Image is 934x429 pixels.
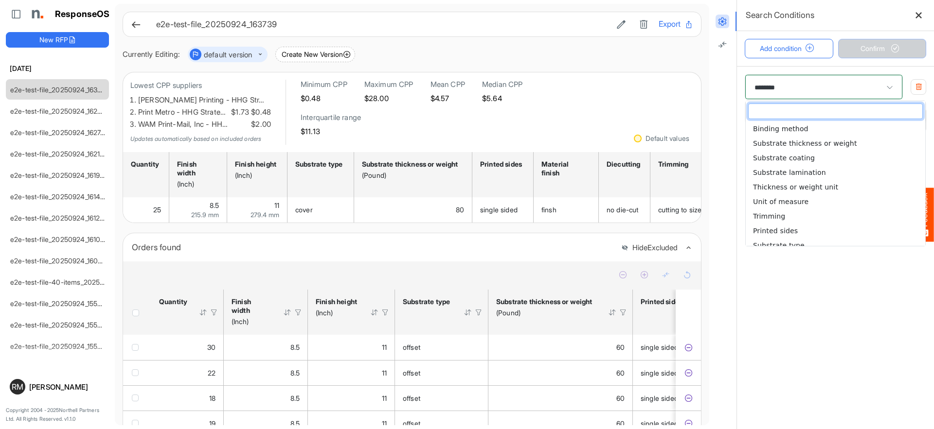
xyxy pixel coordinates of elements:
span: 60 [616,394,625,402]
span: Substrate coating [753,154,815,162]
td: 11 is template cell Column Header httpsnorthellcomontologiesmapping-rulesmeasurementhasfinishsize... [227,197,287,223]
h6: Maximum CPP [364,80,413,89]
h1: ResponseOS [55,9,110,19]
span: Substrate lamination [753,169,826,176]
span: 279.4 mm [251,211,279,219]
span: 25 [153,206,161,214]
a: e2e-test-file_20250924_161429 [10,192,108,201]
div: Filter Icon [381,308,390,317]
li: [PERSON_NAME] Printing - HHG Str… [138,94,271,106]
span: single sided [641,369,678,377]
img: Northell [27,4,46,24]
td: 30 is template cell Column Header httpsnorthellcomontologiesmapping-rulesorderhasquantity [151,335,224,360]
a: e2e-test-file-40-items_20250924_160529 [10,278,142,286]
td: fd72eccd-54f9-452b-aa94-9208921166d1 is template cell Column Header [676,360,703,385]
div: Finish height [235,160,276,169]
span: 8.5 [210,201,219,209]
div: Finish height [316,297,358,306]
span: no die-cut [607,206,639,214]
a: e2e-test-file_20250924_163739 [10,86,109,94]
h6: Mean CPP [431,80,465,89]
span: 11 [382,369,387,377]
a: e2e-test-file_20250924_155648 [10,342,110,350]
span: 8.5 [290,419,300,428]
span: Thickness or weight unit [753,183,838,191]
div: Filter Icon [619,308,628,317]
h6: Interquartile range [301,113,361,122]
h5: $0.48 [301,94,347,103]
td: cutting to size is template cell Column Header httpsnorthellcomontologiesmapping-rulesmanufacturi... [650,197,715,223]
span: 8.5 [290,343,300,351]
td: 60 is template cell Column Header httpsnorthellcomontologiesmapping-rulesmaterialhasmaterialthick... [488,360,633,385]
div: (Pound) [496,309,595,317]
a: e2e-test-file_20250924_162904 [10,107,110,115]
td: 60 is template cell Column Header httpsnorthellcomontologiesmapping-rulesmaterialhasmaterialthick... [488,385,633,411]
span: 8.5 [290,369,300,377]
div: Substrate type [295,160,343,169]
div: (Inch) [235,171,276,180]
a: e2e-test-file_20250924_161029 [10,235,108,243]
td: checkbox [123,385,151,411]
span: 18 [209,394,216,402]
span: 30 [207,343,216,351]
td: 18 is template cell Column Header httpsnorthellcomontologiesmapping-rulesorderhasquantity [151,385,224,411]
h6: [DATE] [6,63,109,74]
td: finsh is template cell Column Header httpsnorthellcomontologiesmapping-rulesmanufacturinghassubst... [534,197,599,223]
td: 8.5 is template cell Column Header httpsnorthellcomontologiesmapping-rulesmeasurementhasfinishsiz... [224,385,308,411]
span: single sided [641,419,678,428]
td: 8.5 is template cell Column Header httpsnorthellcomontologiesmapping-rulesmeasurementhasfinishsiz... [224,360,308,385]
p: Copyright 2004 - 2025 Northell Partners Ltd. All Rights Reserved. v 1.1.0 [6,406,109,423]
span: Printed sides [753,227,798,235]
td: single sided is template cell Column Header httpsnorthellcomontologiesmapping-rulesmanufacturingh... [472,197,534,223]
button: Export [659,18,693,31]
div: Printed sides [641,297,683,306]
button: Exclude [683,394,693,403]
span: 11 [274,201,279,209]
h6: Search Conditions [746,8,814,22]
span: cutting to size [658,206,701,214]
span: finsh [541,206,557,214]
div: Diecutting [607,160,639,169]
button: Add condition [745,39,833,58]
div: Trimming [658,160,703,169]
span: Substrate type [753,241,805,249]
a: e2e-test-file_20250924_161957 [10,171,108,179]
div: Currently Editing: [123,49,180,61]
span: In Between [745,114,786,125]
td: 22 is template cell Column Header httpsnorthellcomontologiesmapping-rulesorderhasquantity [151,360,224,385]
td: checkbox [123,360,151,385]
td: 11 is template cell Column Header httpsnorthellcomontologiesmapping-rulesmeasurementhasfinishsize... [308,360,395,385]
td: 8.5 is template cell Column Header httpsnorthellcomontologiesmapping-rulesmeasurementhasfinishsiz... [169,197,227,223]
span: 11 [382,343,387,351]
button: Confirm Progress [838,39,927,58]
td: checkbox [123,335,151,360]
h6: Minimum CPP [301,80,347,89]
span: 11 [382,419,387,428]
a: e2e-test-file_20250924_162142 [10,150,108,158]
span: $2.00 [249,119,271,131]
span: Unit of measure [753,198,808,206]
span: cover [295,206,313,214]
span: 215.9 mm [191,211,219,219]
span: offset [403,343,420,351]
td: offset is template cell Column Header httpsnorthellcomontologiesmapping-rulesmaterialhassubstrate... [395,335,488,360]
div: (Inch) [232,317,270,326]
div: Default values [646,135,689,142]
span: RM [12,383,23,391]
h5: $28.00 [364,94,413,103]
button: Exclude [683,343,693,352]
td: e398c8c4-73a1-49a4-8dc4-5e3d4e27171d is template cell Column Header [676,335,703,360]
button: Delete [636,18,651,31]
div: Finish width [232,297,270,315]
div: Filter Icon [474,308,483,317]
div: Quantity [159,297,186,306]
div: Substrate thickness or weight [496,297,595,306]
p: Lowest CPP suppliers [130,80,271,92]
button: Exclude [683,419,693,429]
a: e2e-test-file_20250924_161235 [10,214,108,222]
a: e2e-test-file_20250924_162747 [10,128,108,137]
td: 60 is template cell Column Header httpsnorthellcomontologiesmapping-rulesmaterialhasmaterialthick... [488,335,633,360]
span: 80 [456,206,464,214]
span: 60 [616,343,625,351]
td: 25 is template cell Column Header httpsnorthellcomontologiesmapping-rulesorderhasquantity [123,197,169,223]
